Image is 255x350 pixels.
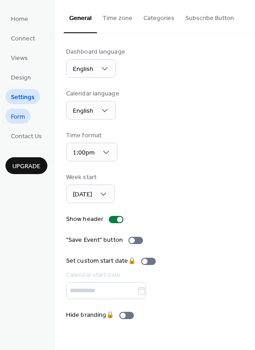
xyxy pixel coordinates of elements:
[66,89,119,99] div: Calendar language
[73,105,93,117] span: English
[66,131,116,140] div: Time format
[11,93,35,102] span: Settings
[73,147,95,159] span: 1:00pm
[73,189,92,201] span: [DATE]
[11,112,25,122] span: Form
[11,15,28,24] span: Home
[66,173,113,182] div: Week start
[66,235,123,245] div: "Save Event" button
[11,54,28,63] span: Views
[5,11,34,26] a: Home
[11,73,31,83] span: Design
[5,70,36,85] a: Design
[5,128,47,143] a: Contact Us
[12,162,41,171] span: Upgrade
[73,63,93,75] span: English
[5,50,33,65] a: Views
[5,30,41,45] a: Connect
[66,215,103,224] div: Show header
[5,89,40,104] a: Settings
[11,132,42,141] span: Contact Us
[11,34,35,44] span: Connect
[5,109,31,124] a: Form
[66,47,125,57] div: Dashboard language
[5,157,47,174] button: Upgrade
